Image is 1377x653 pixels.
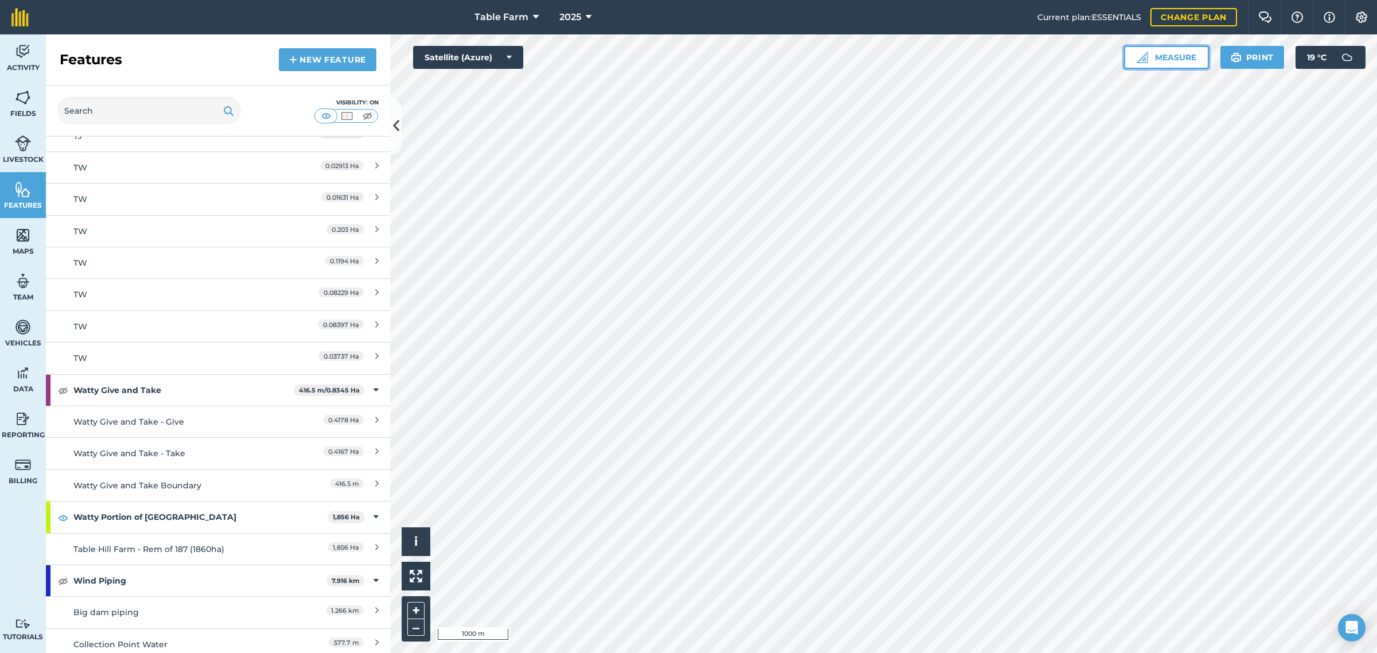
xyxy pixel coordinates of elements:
div: TW [73,161,277,174]
div: TW [73,225,277,238]
div: TW [73,320,277,333]
div: Open Intercom Messenger [1338,614,1366,642]
span: 0.02913 Ha [320,161,364,170]
img: svg+xml;base64,PD94bWwgdmVyc2lvbj0iMS4wIiBlbmNvZGluZz0idXRmLTgiPz4KPCEtLSBHZW5lcmF0b3I6IEFkb2JlIE... [15,135,31,152]
a: Watty Give and Take - Give0.4178 Ha [46,406,390,437]
img: fieldmargin Logo [11,8,29,26]
img: svg+xml;base64,PD94bWwgdmVyc2lvbj0iMS4wIiBlbmNvZGluZz0idXRmLTgiPz4KPCEtLSBHZW5lcmF0b3I6IEFkb2JlIE... [1336,46,1359,69]
a: TW0.1194 Ha [46,247,390,278]
img: svg+xml;base64,PHN2ZyB4bWxucz0iaHR0cDovL3d3dy53My5vcmcvMjAwMC9zdmciIHdpZHRoPSIxNyIgaGVpZ2h0PSIxNy... [1324,10,1335,24]
div: Collection Point Water [73,638,277,651]
img: svg+xml;base64,PD94bWwgdmVyc2lvbj0iMS4wIiBlbmNvZGluZz0idXRmLTgiPz4KPCEtLSBHZW5lcmF0b3I6IEFkb2JlIE... [15,273,31,290]
h2: Features [60,50,122,69]
img: svg+xml;base64,PHN2ZyB4bWxucz0iaHR0cDovL3d3dy53My5vcmcvMjAwMC9zdmciIHdpZHRoPSIxNCIgaGVpZ2h0PSIyNC... [289,53,297,67]
input: Search [57,97,241,125]
span: 0.08229 Ha [318,287,364,297]
button: Print [1220,46,1285,69]
a: TW0.08229 Ha [46,278,390,310]
span: 0.4167 Ha [323,446,364,456]
img: svg+xml;base64,PHN2ZyB4bWxucz0iaHR0cDovL3d3dy53My5vcmcvMjAwMC9zdmciIHdpZHRoPSI1MCIgaGVpZ2h0PSI0MC... [340,110,354,122]
div: Watty Give and Take Boundary [73,479,277,492]
div: Watty Portion of [GEOGRAPHIC_DATA]1,856 Ha [46,502,390,532]
img: svg+xml;base64,PHN2ZyB4bWxucz0iaHR0cDovL3d3dy53My5vcmcvMjAwMC9zdmciIHdpZHRoPSI1MCIgaGVpZ2h0PSI0MC... [319,110,333,122]
a: TW0.08397 Ha [46,310,390,342]
span: 0.1194 Ha [325,256,364,266]
a: New feature [279,48,376,71]
button: 19 °C [1296,46,1366,69]
a: Big dam piping1.266 km [46,596,390,628]
div: Watty Give and Take - Give [73,415,277,428]
img: svg+xml;base64,PHN2ZyB4bWxucz0iaHR0cDovL3d3dy53My5vcmcvMjAwMC9zdmciIHdpZHRoPSIxOCIgaGVpZ2h0PSIyNC... [58,511,68,524]
span: 0.203 Ha [326,224,364,234]
a: TW0.02913 Ha [46,151,390,183]
span: Current plan : ESSENTIALS [1037,11,1141,24]
button: + [407,602,425,619]
a: Watty Give and Take Boundary416.5 m [46,469,390,501]
span: 1,856 Ha [328,542,364,552]
img: svg+xml;base64,PHN2ZyB4bWxucz0iaHR0cDovL3d3dy53My5vcmcvMjAwMC9zdmciIHdpZHRoPSI1NiIgaGVpZ2h0PSI2MC... [15,227,31,244]
span: i [414,534,418,549]
span: 19 ° C [1307,46,1327,69]
img: Four arrows, one pointing top left, one top right, one bottom right and the last bottom left [410,570,422,582]
img: Ruler icon [1137,52,1148,63]
img: Two speech bubbles overlapping with the left bubble in the forefront [1258,11,1272,23]
button: i [402,527,430,556]
button: Measure [1124,46,1209,69]
span: 577.7 m [329,638,364,647]
span: 1.266 km [326,605,364,615]
span: 2025 [559,10,581,24]
span: 0.08397 Ha [318,320,364,329]
img: svg+xml;base64,PHN2ZyB4bWxucz0iaHR0cDovL3d3dy53My5vcmcvMjAwMC9zdmciIHdpZHRoPSI1MCIgaGVpZ2h0PSI0MC... [360,110,375,122]
strong: 1,856 Ha [333,513,360,521]
a: Change plan [1150,8,1237,26]
img: svg+xml;base64,PD94bWwgdmVyc2lvbj0iMS4wIiBlbmNvZGluZz0idXRmLTgiPz4KPCEtLSBHZW5lcmF0b3I6IEFkb2JlIE... [15,318,31,336]
img: svg+xml;base64,PD94bWwgdmVyc2lvbj0iMS4wIiBlbmNvZGluZz0idXRmLTgiPz4KPCEtLSBHZW5lcmF0b3I6IEFkb2JlIE... [15,619,31,629]
a: Table Hill Farm - Rem of 187 (1860ha)1,856 Ha [46,533,390,565]
div: Visibility: On [314,98,379,107]
strong: Watty Portion of [GEOGRAPHIC_DATA] [73,502,328,532]
img: svg+xml;base64,PD94bWwgdmVyc2lvbj0iMS4wIiBlbmNvZGluZz0idXRmLTgiPz4KPCEtLSBHZW5lcmF0b3I6IEFkb2JlIE... [15,364,31,382]
strong: Watty Give and Take [73,375,294,406]
span: 0.01631 Ha [321,192,364,202]
img: svg+xml;base64,PHN2ZyB4bWxucz0iaHR0cDovL3d3dy53My5vcmcvMjAwMC9zdmciIHdpZHRoPSIxOCIgaGVpZ2h0PSIyNC... [58,574,68,588]
a: Watty Give and Take - Take0.4167 Ha [46,437,390,469]
a: TW0.03737 Ha [46,342,390,374]
img: A cog icon [1355,11,1368,23]
div: Table Hill Farm - Rem of 187 (1860ha) [73,543,277,555]
div: TW [73,193,277,205]
a: TW0.203 Ha [46,215,390,247]
img: svg+xml;base64,PD94bWwgdmVyc2lvbj0iMS4wIiBlbmNvZGluZz0idXRmLTgiPz4KPCEtLSBHZW5lcmF0b3I6IEFkb2JlIE... [15,43,31,60]
span: Table Farm [474,10,528,24]
button: Satellite (Azure) [413,46,523,69]
button: – [407,619,425,636]
div: Watty Give and Take - Take [73,447,277,460]
img: svg+xml;base64,PHN2ZyB4bWxucz0iaHR0cDovL3d3dy53My5vcmcvMjAwMC9zdmciIHdpZHRoPSI1NiIgaGVpZ2h0PSI2MC... [15,89,31,106]
img: svg+xml;base64,PHN2ZyB4bWxucz0iaHR0cDovL3d3dy53My5vcmcvMjAwMC9zdmciIHdpZHRoPSIxOSIgaGVpZ2h0PSIyNC... [223,104,234,118]
strong: 416.5 m / 0.8345 Ha [299,386,360,394]
strong: Wind Piping [73,565,326,596]
strong: 7.916 km [332,577,360,585]
img: svg+xml;base64,PHN2ZyB4bWxucz0iaHR0cDovL3d3dy53My5vcmcvMjAwMC9zdmciIHdpZHRoPSI1NiIgaGVpZ2h0PSI2MC... [15,181,31,198]
img: A question mark icon [1290,11,1304,23]
span: 0.03737 Ha [318,351,364,361]
img: svg+xml;base64,PD94bWwgdmVyc2lvbj0iMS4wIiBlbmNvZGluZz0idXRmLTgiPz4KPCEtLSBHZW5lcmF0b3I6IEFkb2JlIE... [15,456,31,473]
div: TW [73,288,277,301]
div: Wind Piping7.916 km [46,565,390,596]
span: 0.4178 Ha [323,415,364,425]
div: TW [73,352,277,364]
span: 416.5 m [330,479,364,488]
div: Big dam piping [73,606,277,619]
img: svg+xml;base64,PD94bWwgdmVyc2lvbj0iMS4wIiBlbmNvZGluZz0idXRmLTgiPz4KPCEtLSBHZW5lcmF0b3I6IEFkb2JlIE... [15,410,31,427]
img: svg+xml;base64,PHN2ZyB4bWxucz0iaHR0cDovL3d3dy53My5vcmcvMjAwMC9zdmciIHdpZHRoPSIxOCIgaGVpZ2h0PSIyNC... [58,383,68,397]
div: Watty Give and Take416.5 m/0.8345 Ha [46,375,390,406]
div: TW [73,256,277,269]
a: TW0.01631 Ha [46,183,390,215]
img: svg+xml;base64,PHN2ZyB4bWxucz0iaHR0cDovL3d3dy53My5vcmcvMjAwMC9zdmciIHdpZHRoPSIxOSIgaGVpZ2h0PSIyNC... [1231,50,1242,64]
